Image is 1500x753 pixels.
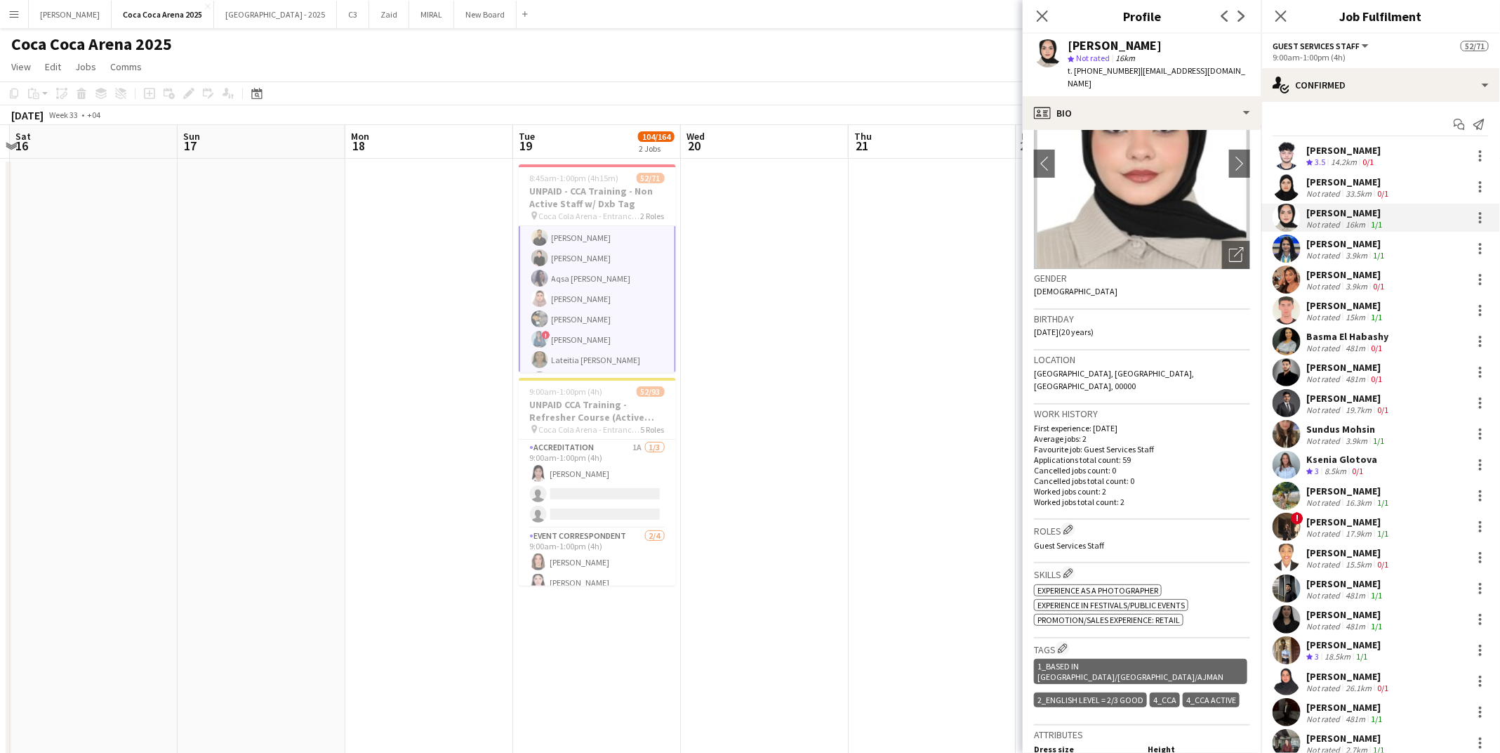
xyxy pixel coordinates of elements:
div: Sundus Mohsin [1306,423,1387,436]
p: Worked jobs count: 2 [1034,486,1250,497]
div: 15.5km [1343,559,1374,570]
span: Comms [110,60,142,73]
div: Not rated [1306,683,1343,693]
span: 19 [517,138,535,154]
div: Not rated [1306,188,1343,199]
div: 2_English Level = 2/3 Good [1034,693,1147,707]
h3: Gender [1034,272,1250,284]
button: Zaid [369,1,409,28]
span: Experience in Festivals/Public Events [1037,600,1185,610]
h3: Profile [1023,7,1261,25]
span: Guest Services Staff [1273,41,1360,51]
span: 20 [684,138,705,154]
p: Applications total count: 59 [1034,454,1250,465]
span: Wed [686,130,705,143]
div: 2 Jobs [639,143,674,154]
span: Experience as a Photographer [1037,585,1158,596]
div: Bio [1023,96,1261,130]
div: [PERSON_NAME] [1306,237,1387,250]
h3: Roles [1034,523,1250,537]
span: Tue [519,130,535,143]
div: Not rated [1306,405,1343,415]
span: Guest Services Staff [1034,540,1104,551]
button: [GEOGRAPHIC_DATA] - 2025 [214,1,337,28]
div: 481m [1343,590,1368,601]
span: 52/71 [637,173,665,183]
div: [PERSON_NAME] [1306,207,1385,219]
p: Cancelled jobs count: 0 [1034,465,1250,476]
div: Ksenia Glotova [1306,453,1377,466]
span: Edit [45,60,61,73]
span: Sat [15,130,31,143]
span: Mon [351,130,369,143]
app-skills-label: 0/1 [1377,559,1388,570]
button: Coca Coca Arena 2025 [112,1,214,28]
div: [PERSON_NAME] [1306,485,1391,497]
p: Favourite job: Guest Services Staff [1034,444,1250,454]
div: Not rated [1306,312,1343,322]
div: Not rated [1306,621,1343,631]
app-card-role: Accreditation1A1/39:00am-1:00pm (4h)[PERSON_NAME] [519,440,676,528]
div: Not rated [1306,590,1343,601]
div: Not rated [1306,374,1343,384]
h3: UNPAID - CCA Training - Non Active Staff w/ Dxb Tag [519,185,676,210]
span: [GEOGRAPHIC_DATA], [GEOGRAPHIC_DATA], [GEOGRAPHIC_DATA], 00000 [1034,368,1194,391]
span: Jobs [75,60,96,73]
app-skills-label: 1/1 [1371,590,1382,601]
span: Coca Cola Arena - Entrance F [539,424,641,435]
p: Cancelled jobs total count: 0 [1034,476,1250,486]
div: [PERSON_NAME] [1306,732,1387,745]
div: 33.5km [1343,188,1374,199]
app-card-role: Event Correspondent2/49:00am-1:00pm (4h)[PERSON_NAME][PERSON_NAME] [519,528,676,637]
app-skills-label: 1/1 [1371,621,1382,631]
span: 52/71 [1461,41,1489,51]
app-skills-label: 1/1 [1371,714,1382,724]
div: 9:00am-1:00pm (4h) [1273,52,1489,63]
p: Average jobs: 2 [1034,433,1250,444]
span: 104/164 [638,131,675,142]
button: New Board [454,1,517,28]
div: Not rated [1306,281,1343,292]
div: [PERSON_NAME] [1306,516,1391,528]
h3: Work history [1034,407,1250,420]
button: Guest Services Staff [1273,41,1371,51]
div: 16.3km [1343,497,1374,508]
div: Open photos pop-in [1222,241,1250,269]
div: 15km [1343,312,1368,322]
div: 3.9km [1343,281,1370,292]
button: MIRAL [409,1,454,28]
img: Crew avatar or photo [1034,58,1250,269]
span: 5 Roles [641,424,665,435]
span: 3 [1315,466,1319,476]
span: 2 Roles [641,211,665,221]
span: Thu [854,130,872,143]
div: 9:00am-1:00pm (4h)52/93UNPAID CCA Training - Refresher Course (Active Staff) Coca Cola Arena - En... [519,378,676,586]
span: 16 [13,138,31,154]
app-skills-label: 1/1 [1377,528,1388,539]
div: [PERSON_NAME] [1306,577,1385,590]
span: 17 [181,138,200,154]
h3: Birthday [1034,313,1250,325]
h3: Attributes [1034,728,1250,741]
span: 8:45am-1:00pm (4h15m) [530,173,619,183]
span: Promotion/Sales Experience: Retail [1037,615,1180,625]
app-skills-label: 1/1 [1377,497,1388,508]
app-skills-label: 1/1 [1373,436,1384,446]
a: Jobs [69,58,102,76]
a: Comms [105,58,147,76]
div: 481m [1343,714,1368,724]
div: 481m [1343,621,1368,631]
h3: Job Fulfilment [1261,7,1500,25]
div: 19.7km [1343,405,1374,415]
div: 16km [1343,219,1368,230]
div: 14.2km [1328,157,1360,169]
div: 8:45am-1:00pm (4h15m)52/71UNPAID - CCA Training - Non Active Staff w/ Dxb Tag Coca Cola Arena - E... [519,164,676,372]
div: 26.1km [1343,683,1374,693]
div: 481m [1343,374,1368,384]
div: [PERSON_NAME] [1306,299,1385,312]
span: 9:00am-1:00pm (4h) [530,386,603,397]
app-skills-label: 0/1 [1377,683,1388,693]
app-skills-label: 0/1 [1371,343,1382,353]
div: Not rated [1306,219,1343,230]
app-skills-label: 0/1 [1377,405,1388,415]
